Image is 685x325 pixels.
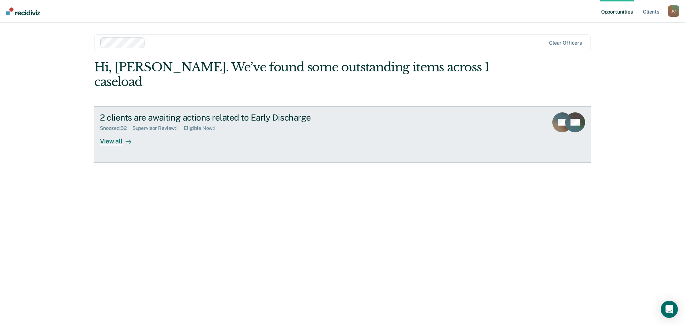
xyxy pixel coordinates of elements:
div: Supervisor Review : 1 [132,125,184,131]
div: Clear officers [549,40,582,46]
button: JC [668,5,679,17]
div: View all [100,131,140,145]
div: Open Intercom Messenger [661,301,678,318]
div: J C [668,5,679,17]
a: 2 clients are awaiting actions related to Early DischargeSnoozed:32Supervisor Review:1Eligible No... [94,106,591,163]
div: Eligible Now : 1 [184,125,222,131]
div: Hi, [PERSON_NAME]. We’ve found some outstanding items across 1 caseload [94,60,492,89]
img: Recidiviz [6,7,40,15]
div: 2 clients are awaiting actions related to Early Discharge [100,112,350,123]
div: Snoozed : 32 [100,125,132,131]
